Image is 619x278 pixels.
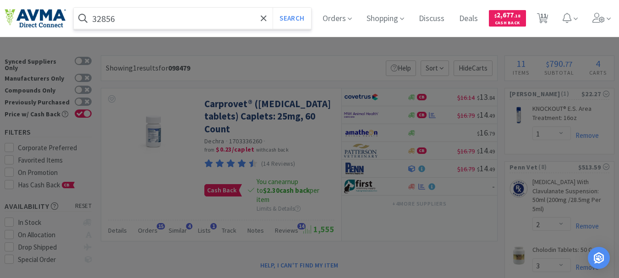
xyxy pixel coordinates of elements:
[494,21,520,27] span: Cash Back
[415,15,448,23] a: Discuss
[489,6,526,31] a: $2,677.18Cash Back
[494,13,497,19] span: $
[5,9,66,28] img: e4e33dab9f054f5782a47901c742baa9_102.png
[455,15,482,23] a: Deals
[494,11,520,19] span: 2,677
[533,16,552,24] a: 11
[514,13,520,19] span: . 18
[588,247,610,269] div: Open Intercom Messenger
[273,8,311,29] button: Search
[74,8,311,29] input: Search by item, sku, manufacturer, ingredient, size...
